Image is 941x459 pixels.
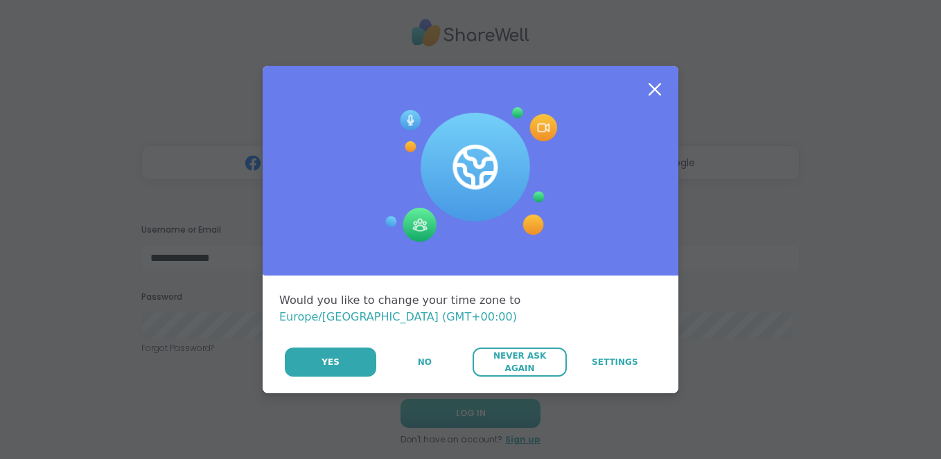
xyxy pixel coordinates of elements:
[322,356,340,368] span: Yes
[568,348,662,377] a: Settings
[279,292,662,325] div: Would you like to change your time zone to
[473,348,566,377] button: Never Ask Again
[384,107,557,243] img: Session Experience
[285,348,376,377] button: Yes
[480,350,559,375] span: Never Ask Again
[418,356,432,368] span: No
[279,310,517,323] span: Europe/[GEOGRAPHIC_DATA] (GMT+00:00)
[592,356,638,368] span: Settings
[378,348,471,377] button: No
